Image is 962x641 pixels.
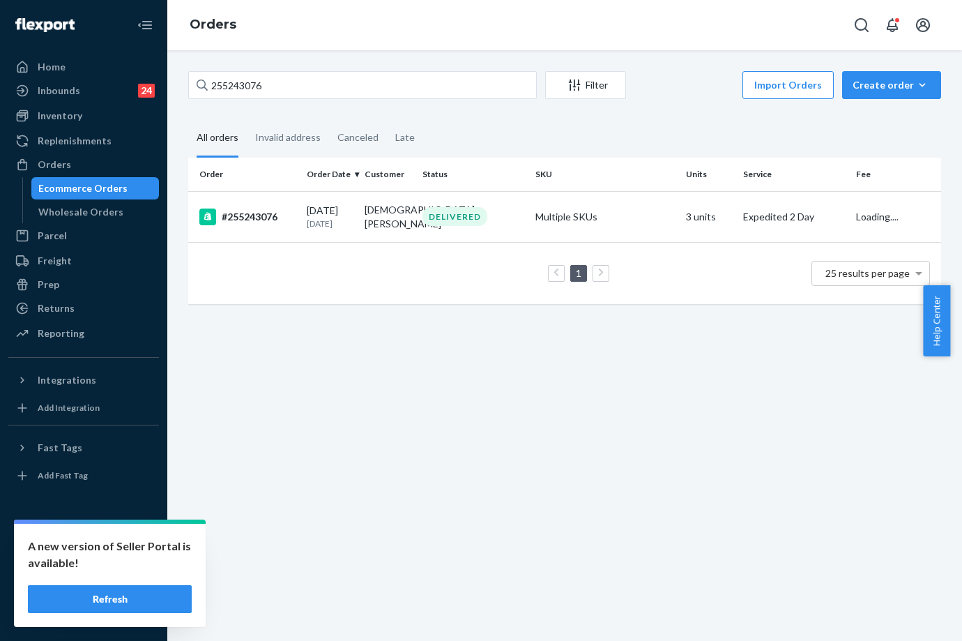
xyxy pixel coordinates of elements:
ol: breadcrumbs [178,5,247,45]
button: Help Center [923,285,950,356]
div: Home [38,60,66,74]
div: Canceled [337,119,379,156]
a: Freight [8,250,159,272]
a: Returns [8,297,159,319]
td: Loading.... [850,191,941,242]
img: Flexport logo [15,18,75,32]
div: Orders [38,158,71,172]
a: Prep [8,273,159,296]
th: SKU [530,158,680,191]
a: Ecommerce Orders [31,177,160,199]
a: Parcel [8,225,159,247]
div: #255243076 [199,209,296,225]
a: Help Center [8,578,159,601]
div: Inbounds [38,84,80,98]
a: Add Integration [8,397,159,419]
div: Create order [853,78,931,92]
a: Orders [8,153,159,176]
a: Add Fast Tag [8,465,159,487]
th: Status [417,158,530,191]
button: Refresh [28,585,192,613]
div: Prep [38,278,59,292]
div: Inventory [38,109,82,123]
div: Add Fast Tag [38,469,88,481]
a: Orders [190,17,236,32]
p: A new version of Seller Portal is available! [28,538,192,571]
td: Multiple SKUs [530,191,680,242]
td: 3 units [680,191,738,242]
button: Filter [545,71,626,99]
div: Wholesale Orders [38,205,123,219]
a: Page 1 is your current page [573,267,584,279]
div: Invalid address [255,119,321,156]
div: 24 [138,84,155,98]
button: Open notifications [878,11,906,39]
button: Open Search Box [848,11,876,39]
a: Home [8,56,159,78]
th: Service [738,158,850,191]
div: Late [395,119,415,156]
a: Reporting [8,322,159,345]
div: Ecommerce Orders [38,181,128,195]
p: Expedited 2 Day [743,210,845,224]
th: Order Date [301,158,359,191]
input: Search orders [188,71,537,99]
p: [DATE] [307,218,353,229]
div: Returns [38,301,75,315]
div: Integrations [38,373,96,387]
a: Inventory [8,105,159,127]
div: Parcel [38,229,67,243]
td: [DEMOGRAPHIC_DATA][PERSON_NAME] [359,191,417,242]
a: Inbounds24 [8,80,159,102]
a: Wholesale Orders [31,201,160,223]
div: Reporting [38,326,84,340]
div: Filter [546,78,625,92]
a: Talk to Support [8,555,159,577]
div: Customer [365,168,411,180]
div: [DATE] [307,204,353,229]
div: Add Integration [38,402,100,414]
th: Units [680,158,738,191]
th: Order [188,158,301,191]
button: Create order [842,71,941,99]
div: Replenishments [38,134,112,148]
div: Fast Tags [38,441,82,455]
button: Integrations [8,369,159,391]
button: Open account menu [909,11,937,39]
button: Give Feedback [8,602,159,624]
button: Import Orders [742,71,834,99]
div: DELIVERED [422,207,487,226]
span: 25 results per page [825,267,910,279]
button: Fast Tags [8,437,159,459]
button: Close Navigation [131,11,159,39]
div: Freight [38,254,72,268]
th: Fee [850,158,941,191]
a: Replenishments [8,130,159,152]
div: All orders [197,119,238,158]
a: Settings [8,531,159,553]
